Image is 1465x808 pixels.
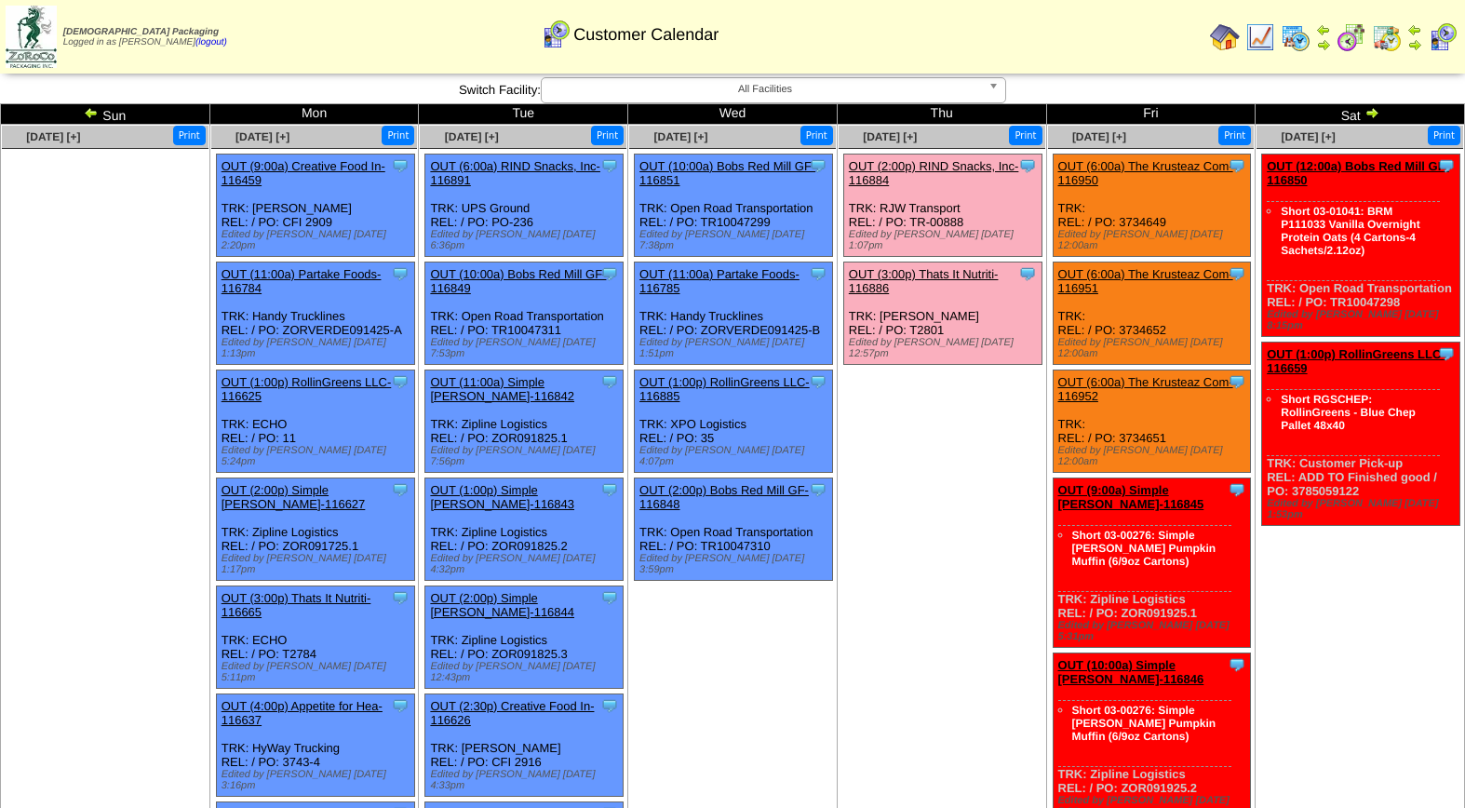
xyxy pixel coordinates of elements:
a: OUT (9:00a) Creative Food In-116459 [222,159,385,187]
a: OUT (6:00a) RIND Snacks, Inc-116891 [430,159,600,187]
div: Edited by [PERSON_NAME] [DATE] 1:17pm [222,553,414,575]
div: TRK: Handy Trucklines REL: / PO: ZORVERDE091425-B [635,263,833,365]
img: Tooltip [809,264,827,283]
a: [DATE] [+] [445,130,499,143]
a: OUT (1:00p) Simple [PERSON_NAME]-116843 [430,483,574,511]
div: TRK: Customer Pick-up REL: ADD TO Finished good / PO: 3785059122 [1262,343,1460,526]
a: OUT (11:00a) Partake Foods-116785 [639,267,800,295]
a: [DATE] [+] [1282,130,1336,143]
a: OUT (11:00a) Partake Foods-116784 [222,267,382,295]
div: Edited by [PERSON_NAME] [DATE] 3:16pm [222,769,414,791]
img: line_graph.gif [1245,22,1275,52]
div: TRK: UPS Ground REL: / PO: PO-236 [425,155,624,257]
div: TRK: [PERSON_NAME] REL: / PO: CFI 2916 [425,694,624,797]
div: TRK: Open Road Transportation REL: / PO: TR10047298 [1262,155,1460,337]
div: TRK: [PERSON_NAME] REL: / PO: CFI 2909 [216,155,414,257]
div: TRK: ECHO REL: / PO: 11 [216,370,414,473]
img: calendarprod.gif [1281,22,1310,52]
div: Edited by [PERSON_NAME] [DATE] 5:31pm [1058,620,1251,642]
div: Edited by [PERSON_NAME] [DATE] 8:15pm [1267,309,1459,331]
a: Short 03-00276: Simple [PERSON_NAME] Pumpkin Muffin (6/9oz Cartons) [1072,704,1216,743]
div: TRK: Open Road Transportation REL: / PO: TR10047311 [425,263,624,365]
img: arrowright.gif [1407,37,1422,52]
a: [DATE] [+] [235,130,289,143]
a: OUT (2:00p) RIND Snacks, Inc-116884 [849,159,1019,187]
img: Tooltip [600,480,619,499]
img: arrowright.gif [1316,37,1331,52]
button: Print [382,126,414,145]
a: Short 03-00276: Simple [PERSON_NAME] Pumpkin Muffin (6/9oz Cartons) [1072,529,1216,568]
a: OUT (6:00a) The Krusteaz Com-116952 [1058,375,1233,403]
div: TRK: REL: / PO: 3734649 [1053,155,1251,257]
div: Edited by [PERSON_NAME] [DATE] 12:43pm [430,661,623,683]
img: Tooltip [391,696,410,715]
a: OUT (4:00p) Appetite for Hea-116637 [222,699,383,727]
a: OUT (3:00p) Thats It Nutriti-116665 [222,591,371,619]
a: OUT (3:00p) Thats It Nutriti-116886 [849,267,999,295]
a: [DATE] [+] [1072,130,1126,143]
td: Thu [837,104,1046,125]
div: Edited by [PERSON_NAME] [DATE] 4:33pm [430,769,623,791]
button: Print [173,126,206,145]
div: TRK: REL: / PO: 3734652 [1053,263,1251,365]
img: Tooltip [1228,156,1246,175]
td: Mon [209,104,419,125]
div: TRK: Zipline Logistics REL: / PO: ZOR091825.2 [425,478,624,581]
td: Fri [1046,104,1256,125]
img: Tooltip [600,372,619,391]
span: [DEMOGRAPHIC_DATA] Packaging [63,27,219,37]
a: OUT (11:00a) Simple [PERSON_NAME]-116842 [430,375,574,403]
div: Edited by [PERSON_NAME] [DATE] 2:20pm [222,229,414,251]
div: Edited by [PERSON_NAME] [DATE] 12:00am [1058,229,1251,251]
td: Sun [1,104,210,125]
img: Tooltip [1437,344,1456,363]
img: Tooltip [600,696,619,715]
div: TRK: XPO Logistics REL: / PO: 35 [635,370,833,473]
span: Logged in as [PERSON_NAME] [63,27,227,47]
div: Edited by [PERSON_NAME] [DATE] 7:38pm [639,229,832,251]
a: OUT (2:00p) Simple [PERSON_NAME]-116844 [430,591,574,619]
img: Tooltip [1228,264,1246,283]
img: zoroco-logo-small.webp [6,6,57,68]
div: Edited by [PERSON_NAME] [DATE] 5:11pm [222,661,414,683]
div: Edited by [PERSON_NAME] [DATE] 1:13pm [222,337,414,359]
img: Tooltip [391,156,410,175]
div: TRK: Zipline Logistics REL: / PO: ZOR091725.1 [216,478,414,581]
div: TRK: Zipline Logistics REL: / PO: ZOR091825.3 [425,586,624,689]
a: OUT (10:00a) Bobs Red Mill GF-116851 [639,159,815,187]
img: Tooltip [600,588,619,607]
div: TRK: RJW Transport REL: / PO: TR-00888 [843,155,1042,257]
div: Edited by [PERSON_NAME] [DATE] 4:32pm [430,553,623,575]
img: arrowleft.gif [84,105,99,120]
a: (logout) [195,37,227,47]
span: Customer Calendar [573,25,719,45]
a: OUT (9:00a) Simple [PERSON_NAME]-116845 [1058,483,1204,511]
button: Print [800,126,833,145]
a: OUT (2:00p) Simple [PERSON_NAME]-116627 [222,483,366,511]
img: Tooltip [1228,372,1246,391]
img: Tooltip [391,264,410,283]
img: calendarinout.gif [1372,22,1402,52]
button: Print [591,126,624,145]
div: TRK: Zipline Logistics REL: / PO: ZOR091825.1 [425,370,624,473]
img: arrowleft.gif [1316,22,1331,37]
td: Tue [419,104,628,125]
img: Tooltip [391,588,410,607]
img: Tooltip [1228,655,1246,674]
img: Tooltip [1018,264,1037,283]
td: Sat [1256,104,1465,125]
div: Edited by [PERSON_NAME] [DATE] 7:53pm [430,337,623,359]
div: TRK: [PERSON_NAME] REL: / PO: T2801 [843,263,1042,365]
div: TRK: REL: / PO: 3734651 [1053,370,1251,473]
span: [DATE] [+] [26,130,80,143]
img: arrowleft.gif [1407,22,1422,37]
div: TRK: Handy Trucklines REL: / PO: ZORVERDE091425-A [216,263,414,365]
img: home.gif [1210,22,1240,52]
a: Short 03-01041: BRM P111033 Vanilla Overnight Protein Oats (4 Cartons-4 Sachets/2.12oz) [1281,205,1419,257]
div: Edited by [PERSON_NAME] [DATE] 4:07pm [639,445,832,467]
div: Edited by [PERSON_NAME] [DATE] 3:59pm [639,553,832,575]
div: TRK: HyWay Trucking REL: / PO: 3743-4 [216,694,414,797]
button: Print [1009,126,1042,145]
